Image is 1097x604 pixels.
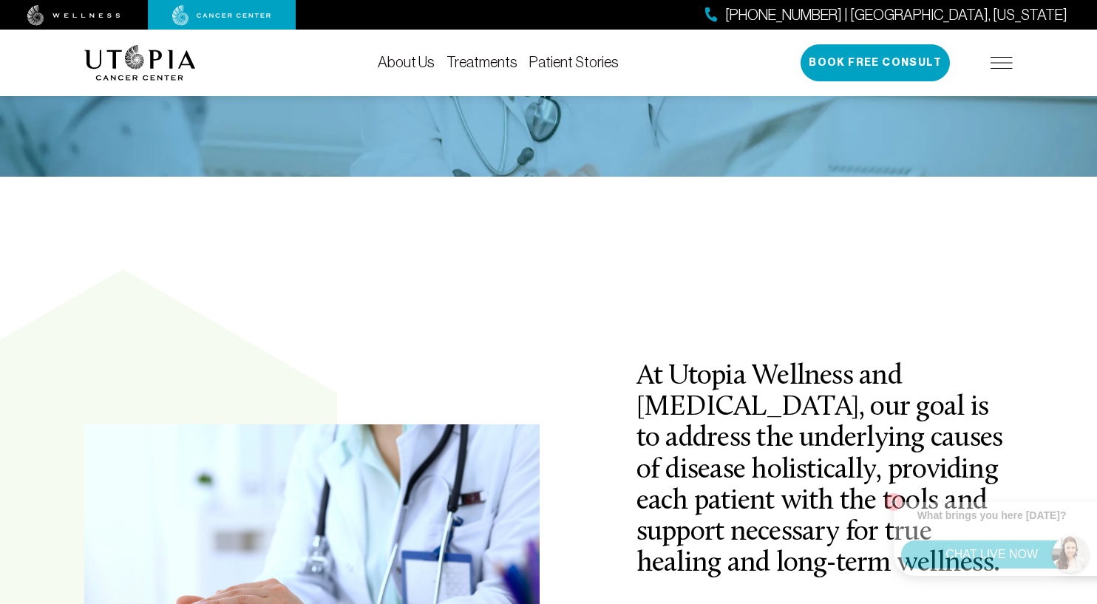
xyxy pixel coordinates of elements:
[705,4,1067,26] a: [PHONE_NUMBER] | [GEOGRAPHIC_DATA], [US_STATE]
[84,45,196,81] img: logo
[725,4,1067,26] span: [PHONE_NUMBER] | [GEOGRAPHIC_DATA], [US_STATE]
[27,5,120,26] img: wellness
[446,54,517,70] a: Treatments
[991,57,1013,69] img: icon-hamburger
[636,362,1013,580] h2: At Utopia Wellness and [MEDICAL_DATA], our goal is to address the underlying causes of disease ho...
[529,54,619,70] a: Patient Stories
[378,54,435,70] a: About Us
[801,44,950,81] button: Book Free Consult
[172,5,271,26] img: cancer center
